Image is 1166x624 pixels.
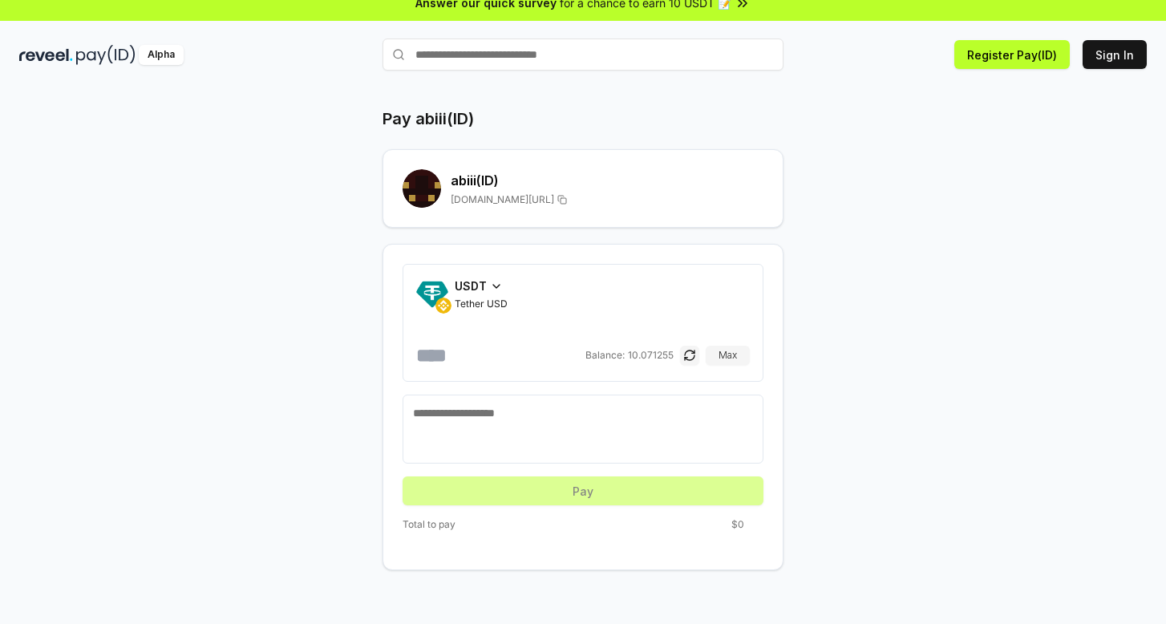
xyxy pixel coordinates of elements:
[585,349,625,362] span: Balance:
[139,45,184,65] div: Alpha
[451,193,554,206] span: [DOMAIN_NAME][URL]
[731,518,744,531] span: $0
[954,40,1070,69] button: Register Pay(ID)
[19,45,73,65] img: reveel_dark
[455,278,487,294] span: USDT
[403,518,455,531] span: Total to pay
[416,278,448,310] img: Tether USD
[1083,40,1147,69] button: Sign In
[455,298,508,310] span: Tether USD
[435,298,451,314] img: BNB Smart Chain
[451,171,763,190] h2: abiii (ID)
[383,107,474,130] h1: Pay abiii(ID)
[628,349,674,362] span: 10.071255
[76,45,136,65] img: pay_id
[706,346,750,365] button: Max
